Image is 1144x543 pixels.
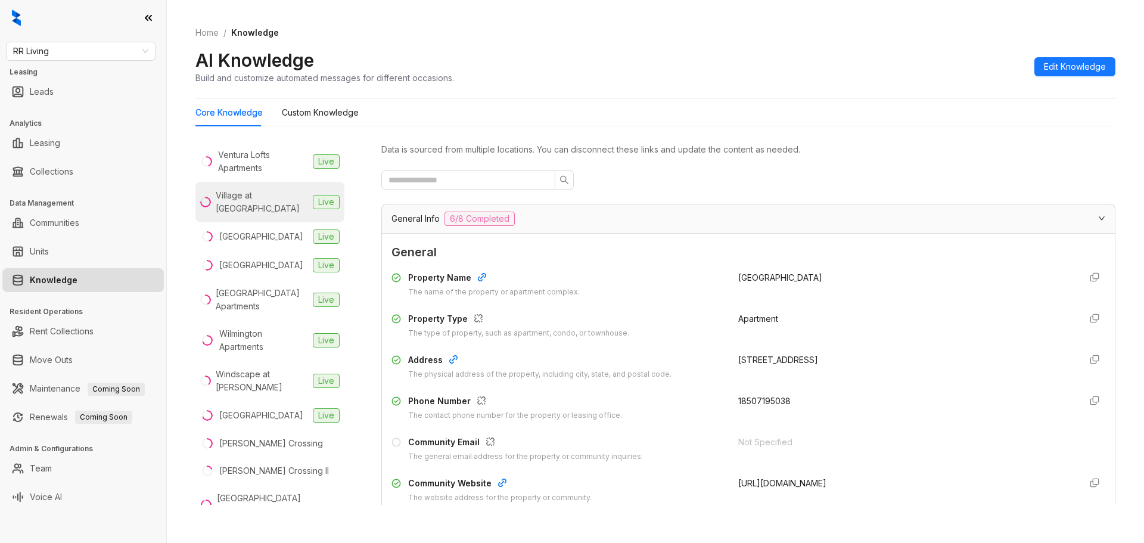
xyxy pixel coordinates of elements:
[2,131,164,155] li: Leasing
[408,410,622,421] div: The contact phone number for the property or leasing office.
[408,353,672,369] div: Address
[2,268,164,292] li: Knowledge
[12,10,21,26] img: logo
[408,287,580,298] div: The name of the property or apartment complex.
[408,492,592,504] div: The website address for the property or community.
[1034,57,1115,76] button: Edit Knowledge
[313,154,340,169] span: Live
[408,271,580,287] div: Property Name
[408,328,629,339] div: The type of property, such as apartment, condo, or townhouse.
[30,457,52,480] a: Team
[10,67,166,77] h3: Leasing
[216,368,308,394] div: Windscape at [PERSON_NAME]
[10,443,166,454] h3: Admin & Configurations
[218,148,308,175] div: Ventura Lofts Apartments
[408,436,643,451] div: Community Email
[313,408,340,423] span: Live
[738,353,1071,367] div: [STREET_ADDRESS]
[2,160,164,184] li: Collections
[444,212,515,226] span: 6/8 Completed
[313,229,340,244] span: Live
[2,240,164,263] li: Units
[30,485,62,509] a: Voice AI
[313,333,340,347] span: Live
[195,106,263,119] div: Core Knowledge
[30,348,73,372] a: Move Outs
[408,395,622,410] div: Phone Number
[223,26,226,39] li: /
[195,72,454,84] div: Build and customize automated messages for different occasions.
[30,405,132,429] a: RenewalsComing Soon
[391,212,440,225] span: General Info
[2,319,164,343] li: Rent Collections
[2,348,164,372] li: Move Outs
[2,377,164,401] li: Maintenance
[408,451,643,463] div: The general email address for the property or community inquiries.
[88,383,145,396] span: Coming Soon
[75,411,132,424] span: Coming Soon
[2,485,164,509] li: Voice AI
[219,259,303,272] div: [GEOGRAPHIC_DATA]
[382,204,1115,233] div: General Info6/8 Completed
[219,230,303,243] div: [GEOGRAPHIC_DATA]
[195,49,314,72] h2: AI Knowledge
[1098,215,1105,222] span: expanded
[193,26,221,39] a: Home
[219,409,303,422] div: [GEOGRAPHIC_DATA]
[219,437,323,450] div: [PERSON_NAME] Crossing
[30,240,49,263] a: Units
[30,319,94,343] a: Rent Collections
[30,160,73,184] a: Collections
[30,80,54,104] a: Leads
[216,189,308,215] div: Village at [GEOGRAPHIC_DATA]
[282,106,359,119] div: Custom Knowledge
[30,211,79,235] a: Communities
[10,118,166,129] h3: Analytics
[408,369,672,380] div: The physical address of the property, including city, state, and postal code.
[738,272,822,283] span: [GEOGRAPHIC_DATA]
[217,492,340,518] div: [GEOGRAPHIC_DATA][PERSON_NAME]
[13,42,148,60] span: RR Living
[381,143,1115,156] div: Data is sourced from multiple locations. You can disconnect these links and update the content as...
[10,198,166,209] h3: Data Management
[2,211,164,235] li: Communities
[10,306,166,317] h3: Resident Operations
[408,477,592,492] div: Community Website
[2,80,164,104] li: Leads
[313,374,340,388] span: Live
[219,327,308,353] div: Wilmington Apartments
[313,195,340,209] span: Live
[391,243,1105,262] span: General
[2,457,164,480] li: Team
[408,312,629,328] div: Property Type
[313,293,340,307] span: Live
[313,258,340,272] span: Live
[738,396,791,406] span: 18507195038
[219,464,329,477] div: [PERSON_NAME] Crossing II
[30,268,77,292] a: Knowledge
[1044,60,1106,73] span: Edit Knowledge
[231,27,279,38] span: Knowledge
[216,287,308,313] div: [GEOGRAPHIC_DATA] Apartments
[738,314,778,324] span: Apartment
[2,405,164,429] li: Renewals
[559,175,569,185] span: search
[738,436,1071,449] div: Not Specified
[738,478,826,488] span: [URL][DOMAIN_NAME]
[30,131,60,155] a: Leasing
